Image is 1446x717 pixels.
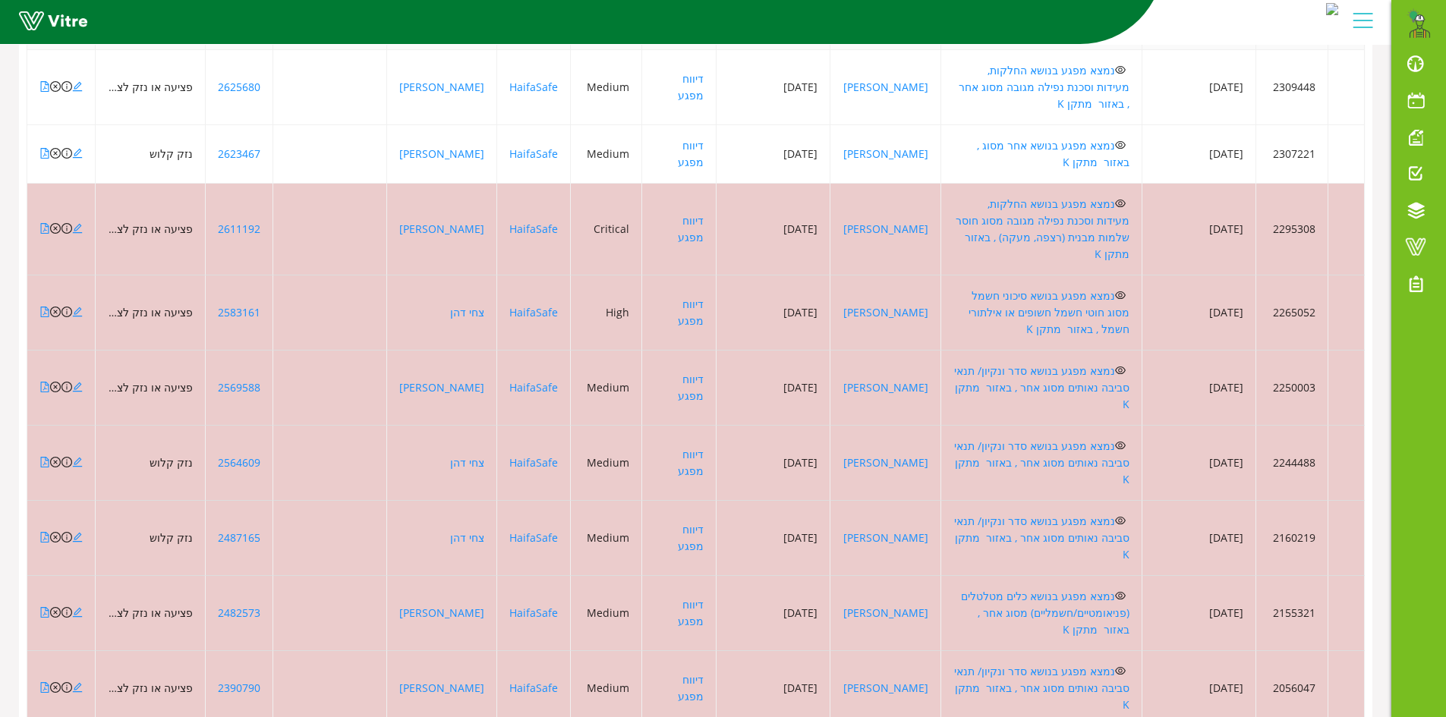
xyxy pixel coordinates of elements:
a: נמצא מפגע בנושא אחר מסוג , באזור מתקן K [977,138,1129,169]
a: 2625680 [218,80,260,94]
a: HaifaSafe [509,222,558,236]
a: file-pdf [39,380,50,395]
td: [DATE] [1142,50,1256,125]
span: close-circle [50,382,61,392]
a: edit [72,80,83,94]
a: edit [72,222,83,236]
a: נמצא מפגע בנושא החלקות, מעידות וסכנת נפילה מגובה מסוג חוסר שלמות מבנית (רצפה, מעקה) , באזור מתקן K [956,197,1129,261]
a: דיווח מפגע [678,297,704,328]
span: פציעה או נזק לציוד [106,605,193,620]
a: [PERSON_NAME] [399,146,484,161]
span: info-circle [61,148,72,159]
span: close-circle [50,148,61,159]
span: file-pdf [39,81,50,92]
span: info-circle [61,307,72,317]
a: צחי דהן [450,305,484,319]
a: דיווח מפגע [678,138,704,169]
a: [PERSON_NAME] [399,681,484,695]
span: info-circle [61,607,72,618]
a: edit [72,455,83,470]
span: edit [72,382,83,392]
a: 2482573 [218,605,260,620]
span: info-circle [61,223,72,234]
span: edit [72,148,83,159]
td: 2295308 [1256,184,1328,275]
a: 2390790 [218,681,260,695]
span: info-circle [61,457,72,467]
a: [PERSON_NAME] [843,146,928,161]
td: [DATE] [717,275,830,351]
td: [DATE] [717,125,830,184]
a: נמצא מפגע בנושא סדר ונקיון/ תנאי סביבה נאותים מסוג אחר , באזור מתקן K [954,514,1129,561]
span: file-pdf [39,148,50,159]
span: eye [1115,64,1126,75]
span: close-circle [50,307,61,317]
a: נמצא מפגע בנושא כלים מטלטלים (פניאומטיים/חשמליים) מסוג אחר , באזור מתקן K [961,589,1129,637]
a: [PERSON_NAME] [399,80,484,94]
span: eye [1115,440,1126,451]
td: Medium [571,351,642,426]
td: 2309448 [1256,50,1328,125]
span: eye [1115,198,1126,209]
td: [DATE] [1142,351,1256,426]
a: HaifaSafe [509,80,558,94]
span: close-circle [50,81,61,92]
td: Medium [571,576,642,651]
td: [DATE] [717,184,830,275]
a: נמצא מפגע בנושא סיכוני חשמל מסוג חוטי חשמל חשופים או אילתורי חשמל , באזור מתקן K [969,288,1129,336]
a: נמצא מפגע בנושא סדר ונקיון/ תנאי סביבה נאותים מסוג אחר , באזור מתקן K [954,439,1129,486]
a: דיווח מפגע [678,372,704,403]
td: Medium [571,501,642,576]
td: [DATE] [1142,275,1256,351]
a: נמצא מפגע בנושא סדר ונקיון/ תנאי סביבה נאותים מסוג אחר , באזור מתקן K [954,664,1129,712]
span: פציעה או נזק לציוד [106,681,193,695]
td: [DATE] [1142,576,1256,651]
a: דיווח מפגע [678,447,704,478]
a: file-pdf [39,146,50,161]
a: edit [72,605,83,620]
a: דיווח מפגע [678,213,704,244]
a: edit [72,530,83,545]
a: HaifaSafe [509,681,558,695]
td: 2155321 [1256,576,1328,651]
td: [DATE] [717,576,830,651]
a: file-pdf [39,605,50,620]
td: [DATE] [1142,184,1256,275]
span: פציעה או נזק לציוד [106,305,193,319]
a: נמצא מפגע בנושא סדר ונקיון/ תנאי סביבה נאותים מסוג אחר , באזור מתקן K [954,363,1129,411]
span: edit [72,682,83,693]
a: edit [72,305,83,319]
span: edit [72,81,83,92]
a: [PERSON_NAME] [843,530,928,545]
span: file-pdf [39,307,50,317]
a: HaifaSafe [509,380,558,395]
td: Medium [571,125,642,184]
a: HaifaSafe [509,530,558,545]
a: file-pdf [39,681,50,695]
a: 2611192 [218,222,260,236]
span: נזק קלוש [150,455,193,470]
a: HaifaSafe [509,146,558,161]
a: file-pdf [39,305,50,319]
a: דיווח מפגע [678,522,704,553]
td: [DATE] [717,351,830,426]
span: פציעה או נזק לציוד [106,380,193,395]
span: close-circle [50,457,61,467]
a: צחי דהן [450,455,484,470]
a: file-pdf [39,455,50,470]
span: פציעה או נזק לציוד [106,222,193,236]
span: file-pdf [39,682,50,693]
a: [PERSON_NAME] [843,305,928,319]
a: [PERSON_NAME] [399,380,484,395]
td: 2307221 [1256,125,1328,184]
td: [DATE] [717,426,830,501]
td: 2250003 [1256,351,1328,426]
span: file-pdf [39,607,50,618]
a: [PERSON_NAME] [843,455,928,470]
a: 2623467 [218,146,260,161]
span: edit [72,223,83,234]
td: Medium [571,426,642,501]
span: info-circle [61,382,72,392]
a: HaifaSafe [509,305,558,319]
td: [DATE] [1142,125,1256,184]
